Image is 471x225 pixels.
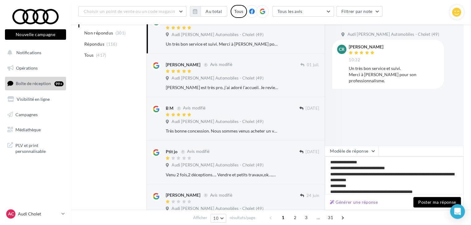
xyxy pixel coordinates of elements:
[166,128,279,134] div: Très bonne concession. Nous sommes venus acheter un véhicule et nous avons été parfaitement conse...
[172,162,263,168] span: Audi [PERSON_NAME] Automobiles - Cholet (49)
[301,213,311,223] span: 3
[172,32,263,38] span: Audi [PERSON_NAME] Automobiles - Cholet (49)
[336,6,383,17] button: Filtrer par note
[277,9,302,14] span: Tous les avis
[5,208,66,220] a: AC Audi Cholet
[210,62,232,67] span: Avis modifié
[183,106,206,111] span: Avis modifié
[166,172,279,178] div: Venu 2 fois,2 déceptions…. Vendre et petits travaux,ok….mais pour quelque chose d’un peu plus com...
[15,127,41,132] span: Médiathèque
[5,29,66,40] button: Nouvelle campagne
[4,108,67,121] a: Campagnes
[166,41,279,47] div: Un très bon service et suivi. Merci à [PERSON_NAME] pour son professionnalisme.
[327,198,380,206] button: Générer une réponse
[16,65,38,71] span: Opérations
[84,52,94,58] span: Tous
[290,213,300,223] span: 2
[210,214,226,223] button: 10
[166,105,173,111] div: B M
[190,6,227,17] button: Au total
[172,76,263,81] span: Audi [PERSON_NAME] Automobiles - Cholet (49)
[230,215,255,221] span: résultats/page
[200,6,227,17] button: Au total
[413,197,461,207] button: Poster ma réponse
[347,32,439,37] span: Audi [PERSON_NAME] Automobiles - Cholet (49)
[15,112,38,117] span: Campagnes
[4,62,67,75] a: Opérations
[84,30,113,36] span: Non répondus
[272,6,334,17] button: Tous les avis
[306,106,319,111] span: [DATE]
[78,6,186,17] button: Choisir un point de vente ou un code magasin
[349,45,383,49] div: [PERSON_NAME]
[306,149,319,155] span: [DATE]
[8,211,14,217] span: AC
[231,5,247,18] div: Tous
[450,204,465,219] div: Open Intercom Messenger
[166,84,279,91] div: [PERSON_NAME] est très pro, j'ai adoré l'accueil. Je reviendrai avec plaisir.
[339,46,344,52] span: CR
[4,46,65,59] button: Notifications
[166,62,200,68] div: [PERSON_NAME]
[54,81,64,86] div: 99+
[306,193,319,198] span: 24 juin
[115,31,126,35] span: (301)
[325,213,336,223] span: 31
[18,211,59,217] p: Audi Cholet
[325,146,378,156] button: Modèle de réponse
[278,213,288,223] span: 1
[4,123,67,136] a: Médiathèque
[84,41,104,47] span: Répondus
[4,139,67,157] a: PLV et print personnalisable
[172,206,263,211] span: Audi [PERSON_NAME] Automobiles - Cholet (49)
[17,96,50,102] span: Visibilité en ligne
[213,216,219,221] span: 10
[4,93,67,106] a: Visibilité en ligne
[172,119,263,125] span: Audi [PERSON_NAME] Automobiles - Cholet (49)
[4,77,67,90] a: Boîte de réception99+
[210,193,232,198] span: Avis modifié
[166,149,177,155] div: Ptit jo
[15,141,64,154] span: PLV et print personnalisable
[16,50,41,55] span: Notifications
[349,57,360,63] span: 10:32
[306,62,319,68] span: 01 juil.
[166,192,200,198] div: [PERSON_NAME]
[84,9,175,14] span: Choisir un point de vente ou un code magasin
[106,42,117,47] span: (116)
[96,53,106,58] span: (417)
[16,81,51,86] span: Boîte de réception
[187,149,210,154] span: Avis modifié
[349,65,439,84] div: Un très bon service et suivi. Merci à [PERSON_NAME] pour son professionnalisme.
[193,215,207,221] span: Afficher
[313,213,323,223] span: ...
